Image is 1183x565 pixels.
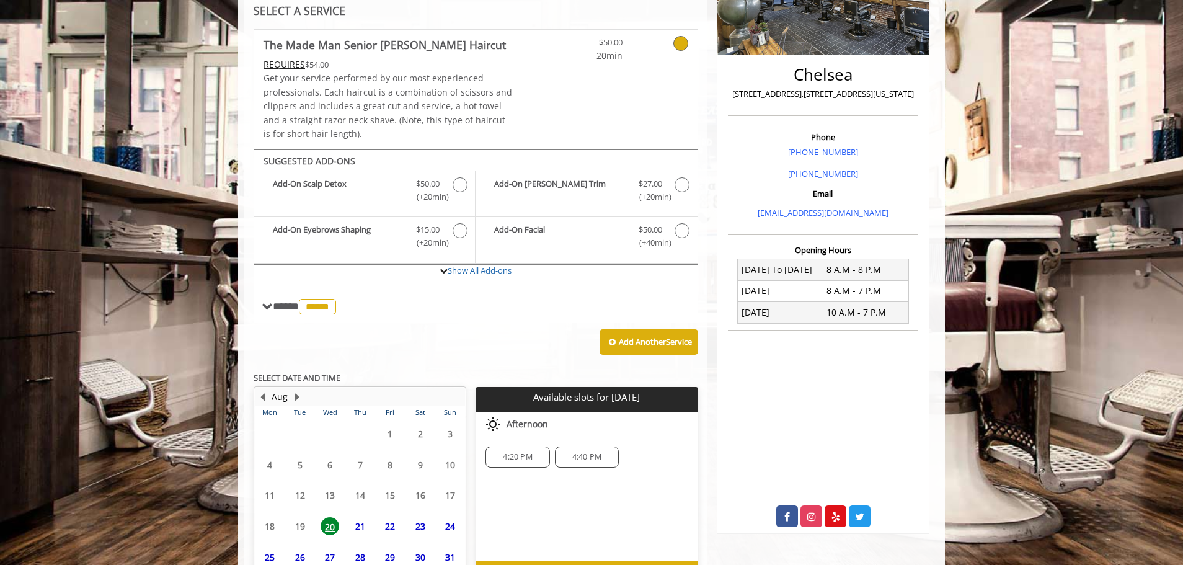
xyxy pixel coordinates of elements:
[254,149,698,265] div: The Made Man Senior Barber Haircut Add-onS
[375,406,405,419] th: Fri
[555,447,619,468] div: 4:40 PM
[823,302,908,323] td: 10 A.M - 7 P.M
[485,447,549,468] div: 4:20 PM
[260,177,469,207] label: Add-On Scalp Detox
[292,390,302,404] button: Next Month
[273,223,404,249] b: Add-On Eyebrows Shaping
[264,155,355,167] b: SUGGESTED ADD-ONS
[375,511,405,542] td: Select day22
[639,177,662,190] span: $27.00
[731,66,915,84] h2: Chelsea
[482,223,691,252] label: Add-On Facial
[381,517,399,535] span: 22
[731,87,915,100] p: [STREET_ADDRESS],[STREET_ADDRESS][US_STATE]
[315,406,345,419] th: Wed
[315,511,345,542] td: Select day20
[731,189,915,198] h3: Email
[738,280,823,301] td: [DATE]
[503,452,532,462] span: 4:20 PM
[619,336,692,347] b: Add Another Service
[255,406,285,419] th: Mon
[823,280,908,301] td: 8 A.M - 7 P.M
[416,223,440,236] span: $15.00
[405,406,435,419] th: Sat
[264,71,513,141] p: Get your service performed by our most experienced professionals. Each haircut is a combination o...
[264,58,305,70] span: This service needs some Advance to be paid before we block your appointment
[435,406,466,419] th: Sun
[321,517,339,535] span: 20
[264,36,506,53] b: The Made Man Senior [PERSON_NAME] Haircut
[272,390,288,404] button: Aug
[410,236,446,249] span: (+20min )
[416,177,440,190] span: $50.00
[738,259,823,280] td: [DATE] To [DATE]
[351,517,370,535] span: 21
[264,58,513,71] div: $54.00
[731,133,915,141] h3: Phone
[494,223,626,249] b: Add-On Facial
[788,168,858,179] a: [PHONE_NUMBER]
[632,236,668,249] span: (+40min )
[345,406,374,419] th: Thu
[481,392,693,403] p: Available slots for [DATE]
[345,511,374,542] td: Select day21
[600,329,698,355] button: Add AnotherService
[507,419,548,429] span: Afternoon
[448,265,512,276] a: Show All Add-ons
[572,452,601,462] span: 4:40 PM
[758,207,888,218] a: [EMAIL_ADDRESS][DOMAIN_NAME]
[485,417,500,432] img: afternoon slots
[257,390,267,404] button: Previous Month
[273,177,404,203] b: Add-On Scalp Detox
[411,517,430,535] span: 23
[254,5,698,17] div: SELECT A SERVICE
[285,406,314,419] th: Tue
[788,146,858,158] a: [PHONE_NUMBER]
[549,49,623,63] span: 20min
[549,30,623,63] a: $50.00
[738,302,823,323] td: [DATE]
[632,190,668,203] span: (+20min )
[494,177,626,203] b: Add-On [PERSON_NAME] Trim
[482,177,691,207] label: Add-On Beard Trim
[435,511,466,542] td: Select day24
[639,223,662,236] span: $50.00
[410,190,446,203] span: (+20min )
[728,246,918,254] h3: Opening Hours
[260,223,469,252] label: Add-On Eyebrows Shaping
[254,372,340,383] b: SELECT DATE AND TIME
[405,511,435,542] td: Select day23
[823,259,908,280] td: 8 A.M - 8 P.M
[441,517,459,535] span: 24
